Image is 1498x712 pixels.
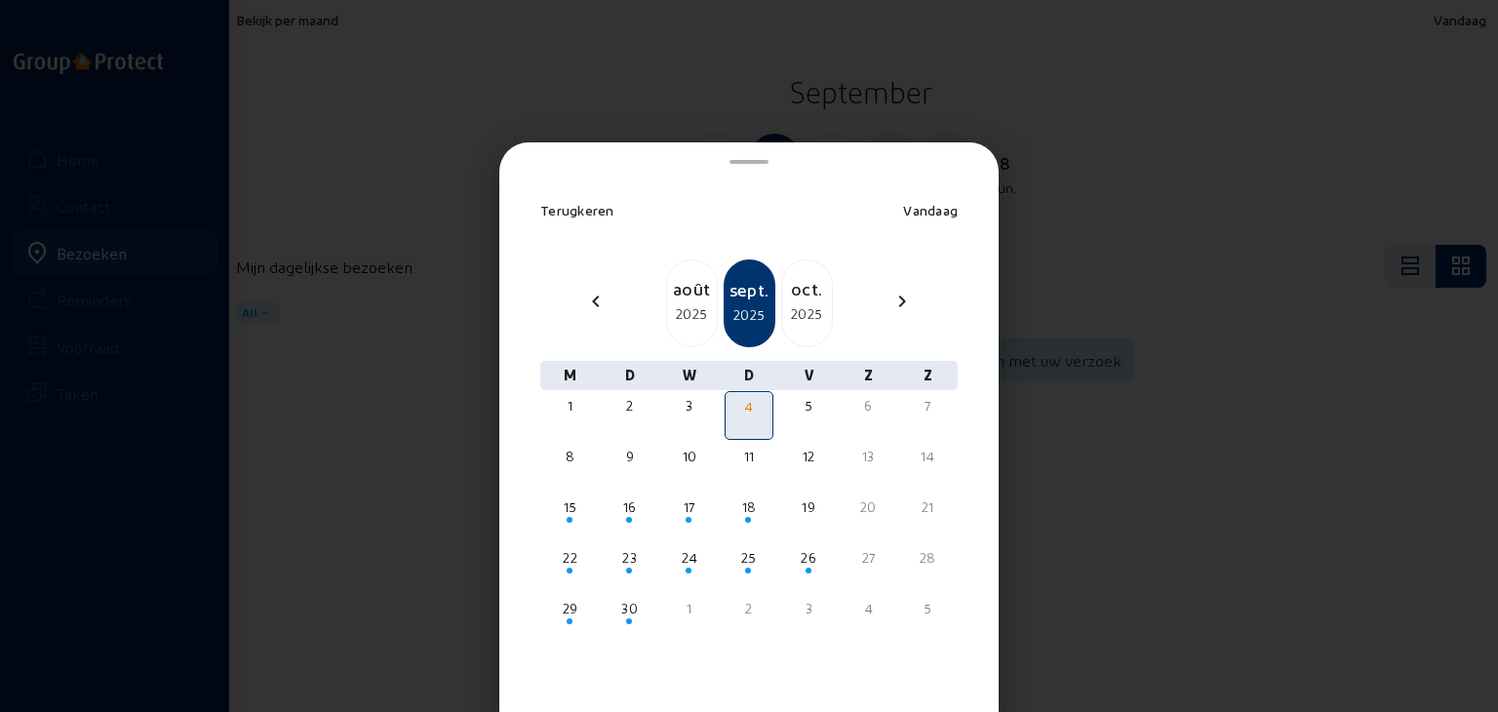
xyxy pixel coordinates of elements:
[667,396,711,415] div: 3
[727,447,770,466] div: 11
[548,548,592,568] div: 22
[727,548,770,568] div: 25
[719,361,778,390] div: D
[847,497,890,517] div: 20
[787,447,831,466] div: 12
[548,447,592,466] div: 8
[847,548,890,568] div: 27
[727,497,770,517] div: 18
[540,361,600,390] div: M
[584,290,608,313] mat-icon: chevron_left
[548,396,592,415] div: 1
[608,396,651,415] div: 2
[839,361,898,390] div: Z
[779,361,839,390] div: V
[906,447,950,466] div: 14
[727,599,770,618] div: 2
[667,275,717,302] div: août
[548,599,592,618] div: 29
[787,599,831,618] div: 3
[667,497,711,517] div: 17
[847,396,890,415] div: 6
[787,497,831,517] div: 19
[906,548,950,568] div: 28
[540,202,614,218] span: Terugkeren
[608,548,651,568] div: 23
[726,303,773,327] div: 2025
[667,599,711,618] div: 1
[847,599,890,618] div: 4
[659,361,719,390] div: W
[782,275,832,302] div: oct.
[548,497,592,517] div: 15
[903,202,958,218] span: Vandaag
[787,548,831,568] div: 26
[906,497,950,517] div: 21
[608,497,651,517] div: 16
[898,361,958,390] div: Z
[728,397,769,416] div: 4
[667,548,711,568] div: 24
[847,447,890,466] div: 13
[782,302,832,326] div: 2025
[906,599,950,618] div: 5
[787,396,831,415] div: 5
[726,276,773,303] div: sept.
[890,290,914,313] mat-icon: chevron_right
[667,447,711,466] div: 10
[608,447,651,466] div: 9
[667,302,717,326] div: 2025
[608,599,651,618] div: 30
[906,396,950,415] div: 7
[600,361,659,390] div: D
